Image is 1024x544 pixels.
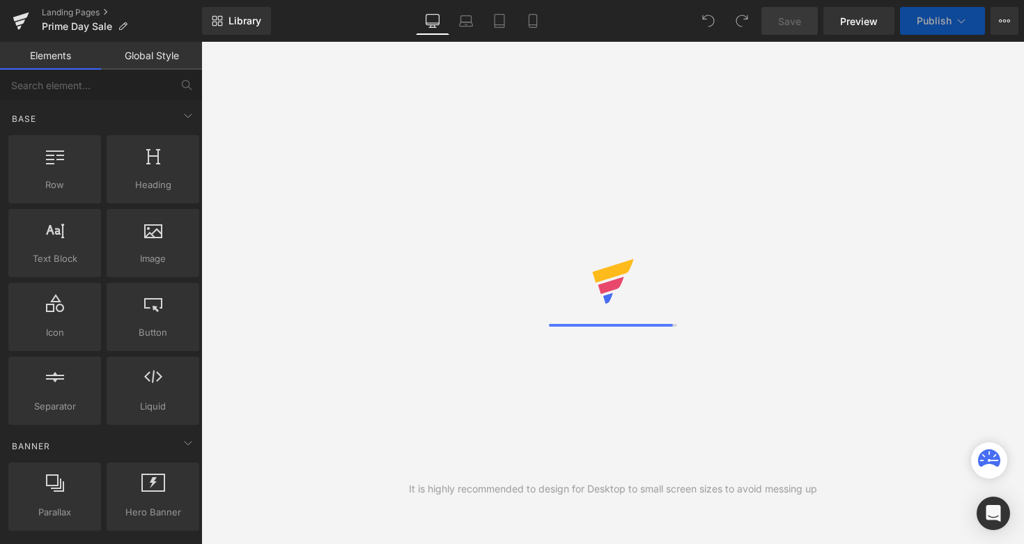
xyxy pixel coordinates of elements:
span: Library [228,15,261,27]
span: Parallax [13,505,97,520]
a: Preview [823,7,894,35]
span: Image [111,251,195,266]
span: Save [778,14,801,29]
a: Mobile [516,7,550,35]
span: Publish [917,15,952,26]
button: Redo [728,7,756,35]
span: Prime Day Sale [42,21,112,32]
span: Heading [111,178,195,192]
span: Banner [10,440,52,453]
span: Button [111,325,195,340]
span: Base [10,112,38,125]
span: Separator [13,399,97,414]
div: It is highly recommended to design for Desktop to small screen sizes to avoid messing up [409,481,817,497]
a: Global Style [101,42,202,70]
span: Text Block [13,251,97,266]
a: New Library [202,7,271,35]
span: Liquid [111,399,195,414]
button: More [991,7,1018,35]
span: Icon [13,325,97,340]
a: Tablet [483,7,516,35]
a: Laptop [449,7,483,35]
button: Undo [695,7,722,35]
div: Open Intercom Messenger [977,497,1010,530]
a: Landing Pages [42,7,202,18]
span: Row [13,178,97,192]
a: Desktop [416,7,449,35]
span: Preview [840,14,878,29]
button: Publish [900,7,985,35]
span: Hero Banner [111,505,195,520]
